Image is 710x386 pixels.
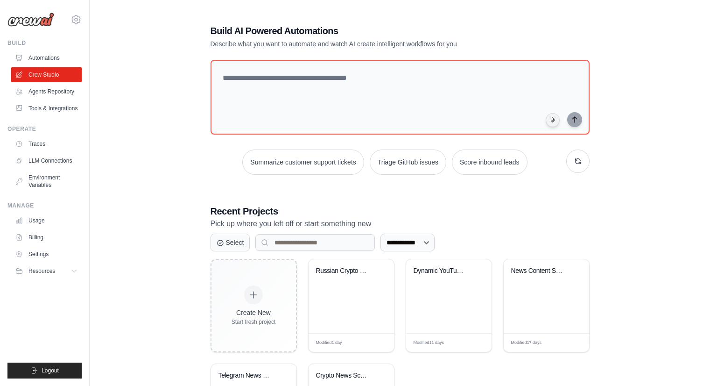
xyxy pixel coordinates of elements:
[11,153,82,168] a: LLM Connections
[11,50,82,65] a: Automations
[372,339,380,346] span: Edit
[7,39,82,47] div: Build
[11,264,82,279] button: Resources
[218,372,275,380] div: Telegram News Bot - FULL AUTOMATION with custom API
[546,113,560,127] button: Click to speak your automation idea
[11,67,82,82] a: Crew Studio
[11,101,82,116] a: Tools & Integrations
[567,339,575,346] span: Edit
[566,150,590,173] button: Get new suggestions
[7,125,82,133] div: Operate
[452,150,527,175] button: Score inbound leads
[370,150,446,175] button: Triage GitHub issues
[11,170,82,193] a: Environment Variables
[232,308,276,317] div: Create New
[211,205,590,218] h3: Recent Projects
[414,267,470,275] div: Dynamic YouTube Crypto News Generator
[211,24,524,37] h1: Build AI Powered Automations
[11,230,82,245] a: Billing
[242,150,364,175] button: Summarize customer support tickets
[316,340,342,346] span: Modified 1 day
[11,84,82,99] a: Agents Repository
[11,247,82,262] a: Settings
[469,339,477,346] span: Edit
[211,39,524,49] p: Describe what you want to automate and watch AI create intelligent workflows for you
[7,13,54,27] img: Logo
[316,372,373,380] div: Crypto News Script Generator
[232,318,276,326] div: Start fresh project
[7,202,82,209] div: Manage
[511,340,542,346] span: Modified 17 days
[414,340,444,346] span: Modified 11 days
[7,363,82,379] button: Logout
[11,136,82,151] a: Traces
[42,367,59,374] span: Logout
[316,267,373,275] div: Russian Crypto News Digest - Intrigue Style Multi-Agent System
[211,234,250,251] button: Select
[211,218,590,230] p: Pick up where you left off or start something new
[28,267,55,275] span: Resources
[11,213,82,228] a: Usage
[511,267,568,275] div: News Content Script Generator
